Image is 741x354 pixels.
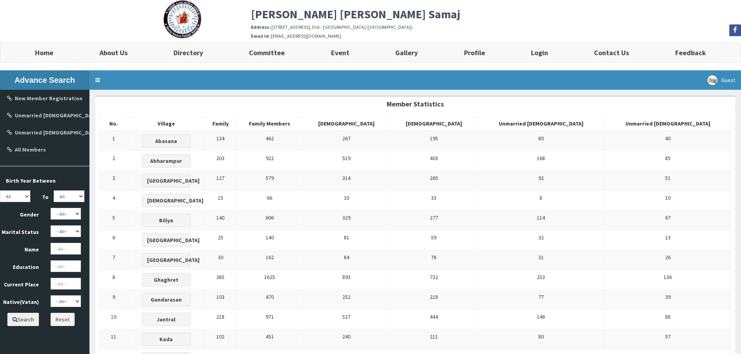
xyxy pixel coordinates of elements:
input: --All-- [51,243,81,255]
a: Committee [226,43,308,62]
td: 253 [478,270,604,290]
button: Abharampur [142,154,191,167]
th: Family [205,117,236,131]
b: Feedback [675,48,706,57]
a: Directory [151,43,226,62]
td: 470 [236,290,303,310]
b: [DEMOGRAPHIC_DATA] [147,197,203,204]
td: 114 [478,211,604,230]
td: 168 [478,151,604,171]
td: 162 [236,250,303,270]
b: Gundarasan [151,296,182,303]
b: Unmarried [DEMOGRAPHIC_DATA] Candidate [15,112,128,119]
button: Reset [51,313,75,326]
td: 267 [303,131,390,151]
b: Kada [159,336,173,343]
b: Jantral [157,316,175,323]
b: Profile [464,48,485,57]
td: 66 [236,191,303,211]
td: 403 [390,151,478,171]
td: 146 [478,310,604,330]
td: 10 [604,191,731,211]
b: Contact Us [594,48,629,57]
th: No. [100,117,128,131]
td: 30 [205,250,236,270]
a: About Us [76,43,150,62]
td: 92 [478,171,604,191]
td: 527 [303,310,390,330]
td: 8 [100,270,128,290]
td: 134 [205,131,236,151]
td: 59 [390,230,478,250]
td: 971 [236,310,303,330]
h6: [EMAIL_ADDRESS][DOMAIN_NAME] [251,33,741,38]
th: Village [128,117,205,131]
b: Home [35,48,53,57]
td: 444 [390,310,478,330]
td: 732 [390,270,478,290]
td: 85 [604,151,731,171]
b: Address : [251,24,272,30]
button: Biliya [142,214,191,227]
td: 6 [100,230,128,250]
td: 1625 [236,270,303,290]
b: Member Statistics [387,99,444,108]
span: Guest [721,77,735,84]
button: Search [7,313,39,326]
td: 13 [604,230,731,250]
td: 81 [303,230,390,250]
button: [GEOGRAPHIC_DATA] [142,174,191,187]
b: Directory [173,48,203,57]
td: 31 [478,250,604,270]
td: 2 [100,151,128,171]
b: Ghaghret [154,276,179,283]
td: 51 [604,171,731,191]
b: Login [531,48,548,57]
td: 80 [478,330,604,349]
b: Advance Search [14,76,75,84]
td: 8 [478,191,604,211]
b: Abharampur [150,157,182,164]
td: 462 [236,131,303,151]
td: 78 [390,250,478,270]
b: Event [331,48,349,57]
img: User Image [708,75,717,85]
label: To [36,190,48,201]
button: Gundarasan [142,293,191,306]
th: Unmarried [DEMOGRAPHIC_DATA] [604,117,731,131]
b: New Member Registration [15,95,82,102]
button: [GEOGRAPHIC_DATA] [142,253,191,267]
td: 102 [205,330,236,349]
td: 203 [205,151,236,171]
b: [PERSON_NAME] [PERSON_NAME] Samaj [251,7,460,21]
b: Gallery [395,48,418,57]
b: Committee [249,48,285,57]
td: 314 [303,171,390,191]
td: 4 [100,191,128,211]
td: 5 [100,211,128,230]
b: [GEOGRAPHIC_DATA] [147,237,200,244]
td: 1 [100,131,128,151]
b: Email Id : [251,33,271,39]
td: 80 [478,131,604,151]
th: [DEMOGRAPHIC_DATA] [390,117,478,131]
td: 7 [100,250,128,270]
td: 140 [236,230,303,250]
td: 519 [303,151,390,171]
td: 136 [604,270,731,290]
td: 922 [236,151,303,171]
td: 329 [303,211,390,230]
b: All Members [15,146,46,153]
a: Guest [702,70,741,90]
b: Abasana [155,138,177,145]
td: 218 [390,290,478,310]
td: 218 [205,310,236,330]
td: 9 [100,290,128,310]
td: 240 [303,330,390,349]
td: 40 [604,131,731,151]
button: Kada [142,333,191,346]
button: Ghaghret [142,273,191,286]
a: Event [308,43,372,62]
input: --All-- [51,278,81,289]
td: 579 [236,171,303,191]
